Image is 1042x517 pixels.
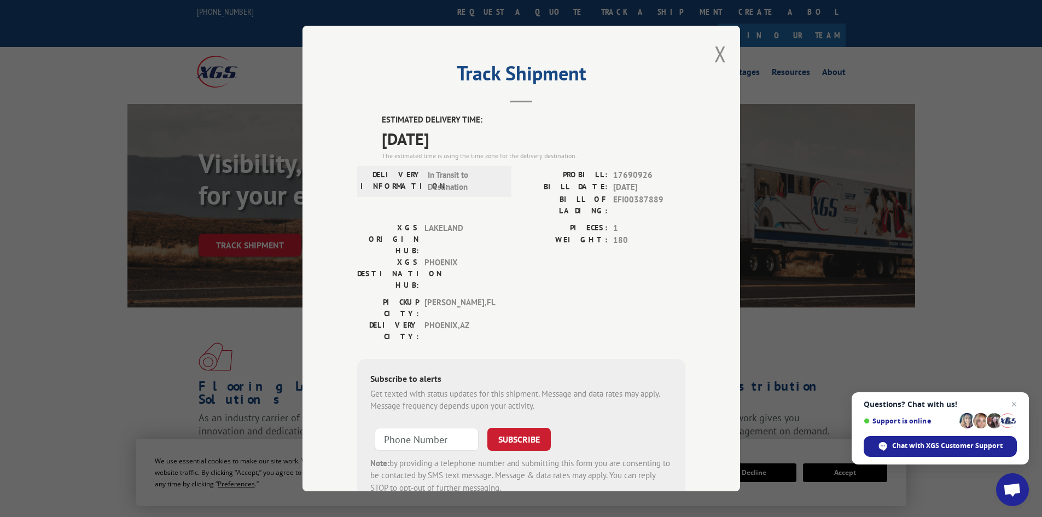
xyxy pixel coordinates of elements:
[1008,398,1021,411] span: Close chat
[521,194,608,217] label: BILL OF LADING:
[613,181,685,194] span: [DATE]
[424,320,498,342] span: PHOENIX , AZ
[382,114,685,126] label: ESTIMATED DELIVERY TIME:
[424,297,498,320] span: [PERSON_NAME] , FL
[370,457,672,495] div: by providing a telephone number and submitting this form you are consenting to be contacted by SM...
[428,169,502,194] span: In Transit to Destination
[375,428,479,451] input: Phone Number
[370,388,672,413] div: Get texted with status updates for this shipment. Message and data rates may apply. Message frequ...
[996,473,1029,506] div: Open chat
[357,66,685,86] h2: Track Shipment
[360,169,422,194] label: DELIVERY INFORMATION:
[424,222,498,257] span: LAKELAND
[521,222,608,235] label: PIECES:
[892,441,1003,451] span: Chat with XGS Customer Support
[382,126,685,151] span: [DATE]
[357,257,419,291] label: XGS DESTINATION HUB:
[357,297,419,320] label: PICKUP CITY:
[864,400,1017,409] span: Questions? Chat with us!
[521,181,608,194] label: BILL DATE:
[613,169,685,182] span: 17690926
[521,234,608,247] label: WEIGHT:
[613,194,685,217] span: EFI00387889
[424,257,498,291] span: PHOENIX
[613,222,685,235] span: 1
[521,169,608,182] label: PROBILL:
[864,436,1017,457] div: Chat with XGS Customer Support
[370,372,672,388] div: Subscribe to alerts
[714,39,726,68] button: Close modal
[357,222,419,257] label: XGS ORIGIN HUB:
[487,428,551,451] button: SUBSCRIBE
[382,151,685,161] div: The estimated time is using the time zone for the delivery destination.
[370,458,389,468] strong: Note:
[864,417,956,425] span: Support is online
[613,234,685,247] span: 180
[357,320,419,342] label: DELIVERY CITY:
